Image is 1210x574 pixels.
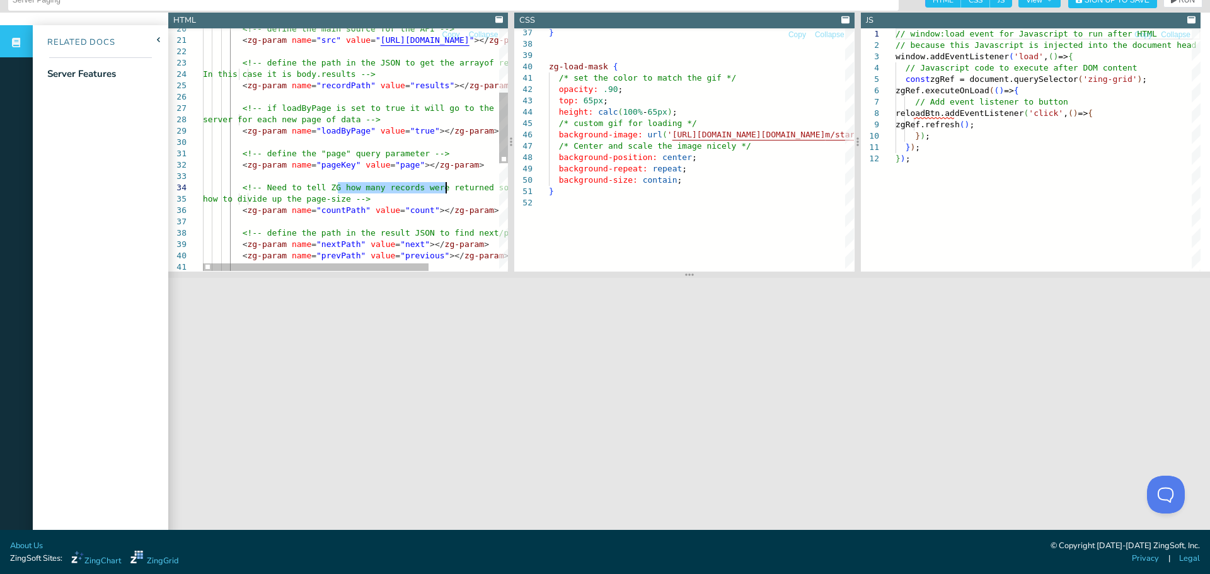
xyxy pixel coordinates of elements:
span: ) [900,154,905,163]
span: d so it knows [489,183,553,192]
span: ( [1068,108,1073,118]
span: <!-- define the "page" query parameter --> [243,149,450,158]
span: ) [667,107,672,117]
span: zg-param [440,160,480,169]
span: 'zing-grid' [1083,74,1137,84]
span: 65px [648,107,667,117]
span: value [381,126,405,135]
span: "src" [316,35,341,45]
span: contain [643,175,677,185]
div: 38 [514,38,533,50]
span: height: [559,107,594,117]
iframe: Your browser does not support iframes. [168,278,1210,531]
span: ) [1053,52,1058,61]
span: "true" [410,126,440,135]
span: = [311,239,316,249]
button: Collapse [814,29,845,41]
span: = [311,251,316,260]
span: "countPath" [316,205,371,215]
span: value [371,239,395,249]
button: Copy [788,29,807,41]
span: ) [910,142,915,152]
span: of results. [484,58,538,67]
div: 37 [514,27,533,38]
span: const [905,74,930,84]
span: > [494,126,499,135]
span: = [405,81,410,90]
span: } [549,28,554,37]
span: name [292,239,311,249]
div: 21 [168,35,187,46]
div: 11 [861,142,879,153]
button: Collapse [1160,29,1191,41]
button: Copy [1134,29,1153,41]
div: 6 [861,85,879,96]
span: ></ [449,251,464,260]
div: CSS [519,14,535,26]
span: <!-- define the path in the result JSON to find ne [243,228,489,238]
span: Collapse [469,31,498,38]
span: => [1004,86,1014,95]
span: // window:load event for Javascript to run after H [896,29,1142,38]
span: ></ [440,126,454,135]
span: name [292,251,311,260]
span: ; [905,154,910,163]
a: Legal [1179,553,1200,565]
span: ) [964,120,969,129]
span: "results" [410,81,454,90]
span: > [494,205,499,215]
span: "loadByPage" [316,126,376,135]
div: 35 [168,193,187,205]
div: 47 [514,141,533,152]
span: } [896,154,901,163]
span: Copy [442,31,460,38]
span: ></ [425,160,439,169]
div: 24 [168,69,187,80]
span: = [311,205,316,215]
span: "previous" [400,251,449,260]
span: , [1063,108,1068,118]
span: // Javascript code to execute after DOM content [905,63,1137,72]
span: .90 [603,84,618,94]
span: ; [603,96,608,105]
span: ( [994,86,999,95]
div: 40 [168,250,187,261]
span: zg-param [247,126,287,135]
div: 4 [861,62,879,74]
span: ' [667,130,672,139]
span: background-size: [559,175,638,185]
span: ) [999,86,1004,95]
span: = [311,126,316,135]
span: reloadBtn.addEventListener [896,108,1024,118]
div: 31 [168,148,187,159]
span: = [371,35,376,45]
div: 41 [168,261,187,273]
span: xt/prev urls --> [489,228,568,238]
span: ; [915,142,920,152]
span: zgRef.executeOnLoad [896,86,989,95]
a: About Us [10,540,43,552]
span: ; [672,107,677,117]
div: 41 [514,72,533,84]
div: 43 [514,95,533,106]
div: 3 [861,51,879,62]
span: value [346,35,371,45]
span: | [1168,553,1170,565]
span: zg-param [247,239,287,249]
div: 8 [861,108,879,119]
span: > [484,239,489,249]
div: 45 [514,118,533,129]
span: < [243,35,248,45]
span: "count" [405,205,440,215]
span: ( [662,130,667,139]
span: Copy [788,31,806,38]
span: zg-param [247,205,287,215]
span: background-image: [559,130,643,139]
div: 25 [168,80,187,91]
div: 1 [861,28,879,40]
span: // because this Javascript is injected into the do [896,40,1142,50]
span: ; [683,164,688,173]
span: "recordPath" [316,81,376,90]
span: server for each new page of data --> [203,115,381,124]
a: Privacy [1132,553,1159,565]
